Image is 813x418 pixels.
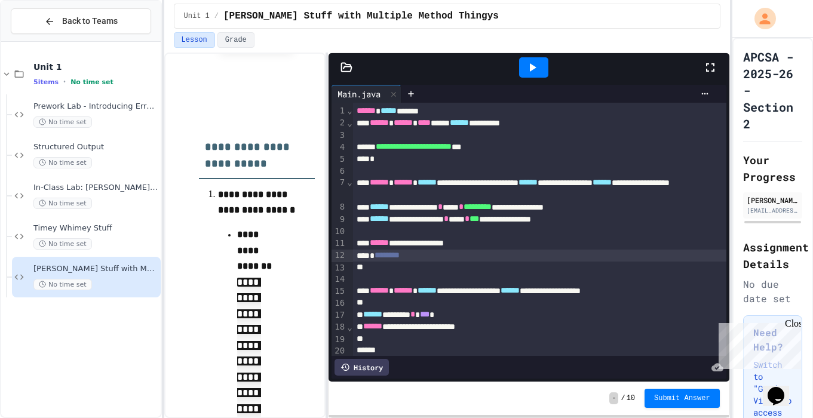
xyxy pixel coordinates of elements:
[332,117,346,129] div: 2
[5,5,82,76] div: Chat with us now!Close
[332,226,346,238] div: 10
[332,273,346,285] div: 14
[184,11,210,21] span: Unit 1
[335,359,389,376] div: History
[346,106,352,115] span: Fold line
[763,370,801,406] iframe: chat widget
[332,201,346,213] div: 8
[33,102,158,112] span: Prework Lab - Introducing Errors
[332,285,346,297] div: 15
[332,321,346,333] div: 18
[654,394,710,403] span: Submit Answer
[332,297,346,309] div: 16
[174,32,215,48] button: Lesson
[332,250,346,262] div: 12
[332,88,386,100] div: Main.java
[217,32,254,48] button: Grade
[743,239,802,272] h2: Assignment Details
[332,130,346,142] div: 3
[332,165,346,177] div: 6
[33,142,158,152] span: Structured Output
[743,152,802,185] h2: Your Progress
[332,85,401,103] div: Main.java
[214,11,219,21] span: /
[743,48,802,132] h1: APCSA - 2025-26 - Section 2
[332,345,346,357] div: 20
[33,78,59,86] span: 5 items
[33,238,92,250] span: No time set
[743,277,802,306] div: No due date set
[621,394,625,403] span: /
[223,9,499,23] span: Mathy Stuff with Multiple Method Thingys
[332,105,346,117] div: 1
[33,183,158,193] span: In-Class Lab: [PERSON_NAME] Stuff
[332,262,346,274] div: 13
[332,334,346,346] div: 19
[332,142,346,153] div: 4
[714,318,801,369] iframe: chat widget
[33,223,158,233] span: Timey Whimey Stuff
[742,5,779,32] div: My Account
[33,157,92,168] span: No time set
[332,238,346,250] div: 11
[33,279,92,290] span: No time set
[33,62,158,72] span: Unit 1
[645,389,720,408] button: Submit Answer
[63,77,66,87] span: •
[346,118,352,128] span: Fold line
[332,214,346,226] div: 9
[70,78,113,86] span: No time set
[11,8,151,34] button: Back to Teams
[627,394,635,403] span: 10
[33,198,92,209] span: No time set
[332,177,346,201] div: 7
[332,153,346,165] div: 5
[747,195,799,205] div: [PERSON_NAME]
[332,309,346,321] div: 17
[33,264,158,274] span: [PERSON_NAME] Stuff with Multiple Method Thingys
[346,177,352,187] span: Fold line
[747,206,799,215] div: [EMAIL_ADDRESS][DOMAIN_NAME]
[609,392,618,404] span: -
[346,322,352,332] span: Fold line
[62,15,118,27] span: Back to Teams
[33,116,92,128] span: No time set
